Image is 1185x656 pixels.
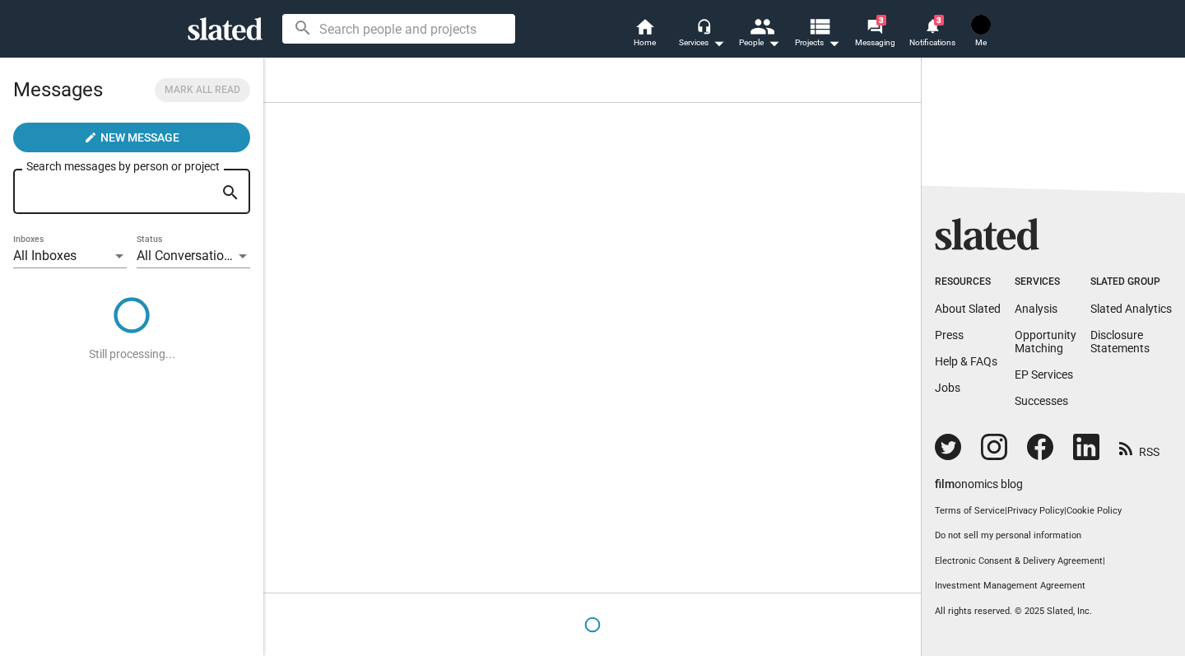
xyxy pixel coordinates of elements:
mat-icon: forum [867,18,882,34]
span: Projects [795,33,840,53]
button: Jessica FrewMe [961,12,1001,54]
span: | [1064,505,1066,516]
button: Projects [788,16,846,53]
mat-icon: headset_mic [696,18,711,33]
a: Electronic Consent & Delivery Agreement [935,556,1103,566]
a: OpportunityMatching [1015,328,1076,355]
mat-icon: home [634,16,654,36]
div: Resources [935,276,1001,289]
div: Services [679,33,725,53]
a: 3Messaging [846,16,904,53]
button: Mark all read [155,78,250,102]
a: filmonomics blog [935,463,1023,492]
button: People [731,16,788,53]
span: Mark all read [165,81,240,99]
input: Search people and projects [282,14,515,44]
a: About Slated [935,302,1001,315]
span: New Message [100,123,179,152]
span: Messaging [855,33,895,53]
div: Still processing... [89,347,175,362]
mat-icon: view_list [807,14,831,38]
button: Services [673,16,731,53]
span: Home [634,33,656,53]
span: 3 [876,15,886,26]
a: EP Services [1015,368,1073,381]
mat-icon: people [750,14,774,38]
mat-icon: arrow_drop_down [709,33,728,53]
a: Investment Management Agreement [935,580,1172,593]
span: | [1103,556,1105,566]
a: DisclosureStatements [1090,328,1150,355]
h2: Messages [13,70,103,109]
a: RSS [1119,435,1159,460]
mat-icon: search [221,180,240,206]
mat-icon: arrow_drop_down [824,33,843,53]
div: People [739,33,780,53]
button: Do not sell my personal information [935,530,1172,542]
a: Privacy Policy [1007,505,1064,516]
span: | [1005,505,1007,516]
mat-icon: notifications [924,17,940,33]
a: Analysis [1015,302,1057,315]
mat-icon: create [84,131,97,144]
a: Press [935,328,964,342]
a: Slated Analytics [1090,302,1172,315]
span: film [935,477,955,491]
span: Notifications [909,33,955,53]
button: New Message [13,123,250,152]
p: All rights reserved. © 2025 Slated, Inc. [935,606,1172,618]
img: Jessica Frew [971,15,991,35]
div: Slated Group [1090,276,1172,289]
a: Cookie Policy [1066,505,1122,516]
mat-icon: arrow_drop_down [764,33,783,53]
a: Successes [1015,394,1068,407]
span: All Inboxes [13,248,77,263]
a: Jobs [935,381,960,394]
a: Home [616,16,673,53]
span: 3 [934,15,944,26]
a: Help & FAQs [935,355,997,368]
span: All Conversations [137,248,238,263]
a: 3Notifications [904,16,961,53]
span: Me [975,33,987,53]
div: Services [1015,276,1076,289]
a: Terms of Service [935,505,1005,516]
